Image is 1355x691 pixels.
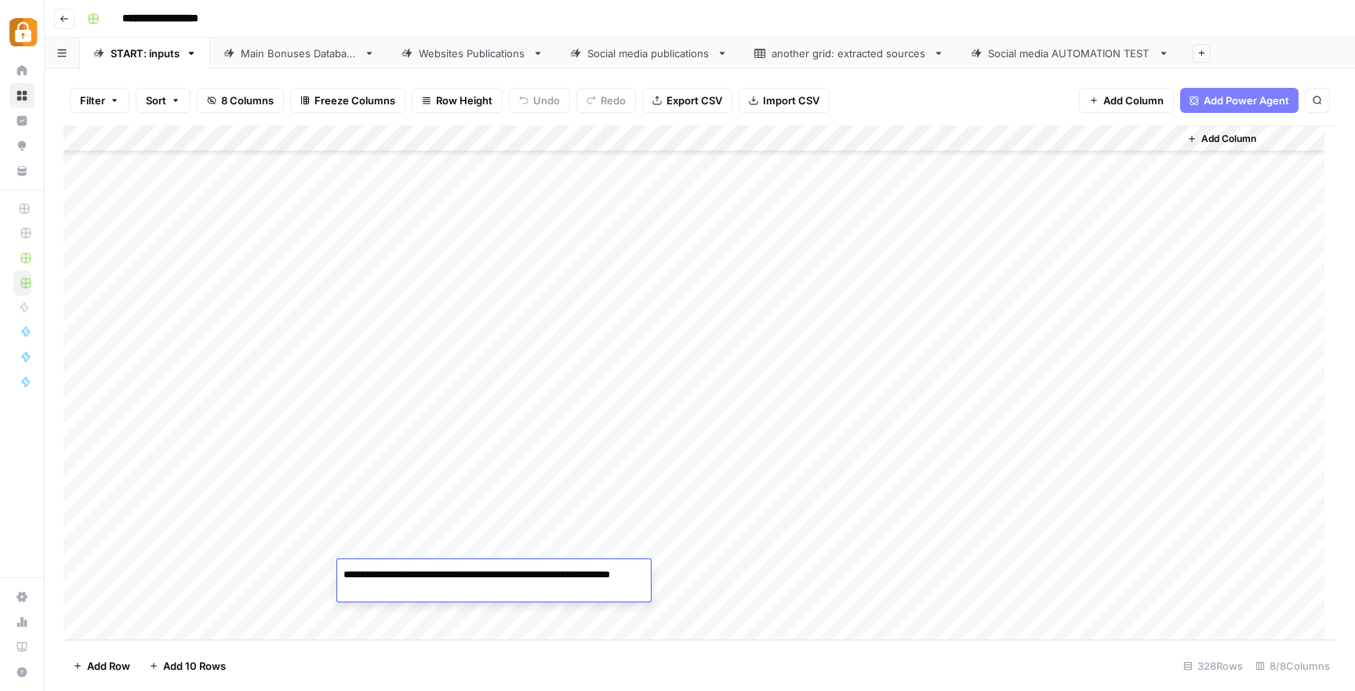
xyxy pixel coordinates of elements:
span: Undo [533,93,560,108]
span: Freeze Columns [314,93,395,108]
span: Sort [146,93,166,108]
div: another grid: extracted sources [772,45,927,61]
a: Usage [9,609,35,635]
button: Add 10 Rows [140,653,235,678]
a: Settings [9,584,35,609]
a: START: inputs [80,38,210,69]
button: Undo [509,88,570,113]
button: Add Column [1079,88,1174,113]
button: Import CSV [739,88,830,113]
span: Add Row [87,658,130,674]
a: Opportunities [9,133,35,158]
button: Filter [70,88,129,113]
a: Main Bonuses Database [210,38,388,69]
span: Add Column [1103,93,1164,108]
span: 8 Columns [221,93,274,108]
button: Add Column [1181,129,1262,149]
span: Row Height [436,93,492,108]
div: Social media publications [587,45,710,61]
a: Social media AUTOMATION TEST [957,38,1182,69]
img: Adzz Logo [9,18,38,46]
button: Freeze Columns [290,88,405,113]
span: Add Power Agent [1204,93,1289,108]
button: Workspace: Adzz [9,13,35,52]
a: another grid: extracted sources [741,38,957,69]
a: Browse [9,83,35,108]
div: Websites Publications [419,45,526,61]
span: Filter [80,93,105,108]
a: Learning Hub [9,635,35,660]
button: Redo [576,88,636,113]
button: Row Height [412,88,503,113]
div: Main Bonuses Database [241,45,358,61]
span: Add Column [1201,132,1256,146]
span: Add 10 Rows [163,658,226,674]
a: Home [9,58,35,83]
span: Export CSV [667,93,722,108]
span: Redo [601,93,626,108]
div: Social media AUTOMATION TEST [988,45,1152,61]
button: Add Row [64,653,140,678]
div: START: inputs [111,45,180,61]
div: 8/8 Columns [1249,653,1336,678]
button: Sort [136,88,191,113]
button: Help + Support [9,660,35,685]
button: 8 Columns [197,88,284,113]
button: Add Power Agent [1180,88,1299,113]
a: Social media publications [557,38,741,69]
div: 328 Rows [1177,653,1249,678]
a: Insights [9,108,35,133]
span: Import CSV [763,93,819,108]
a: Websites Publications [388,38,557,69]
button: Export CSV [642,88,732,113]
a: Your Data [9,158,35,184]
